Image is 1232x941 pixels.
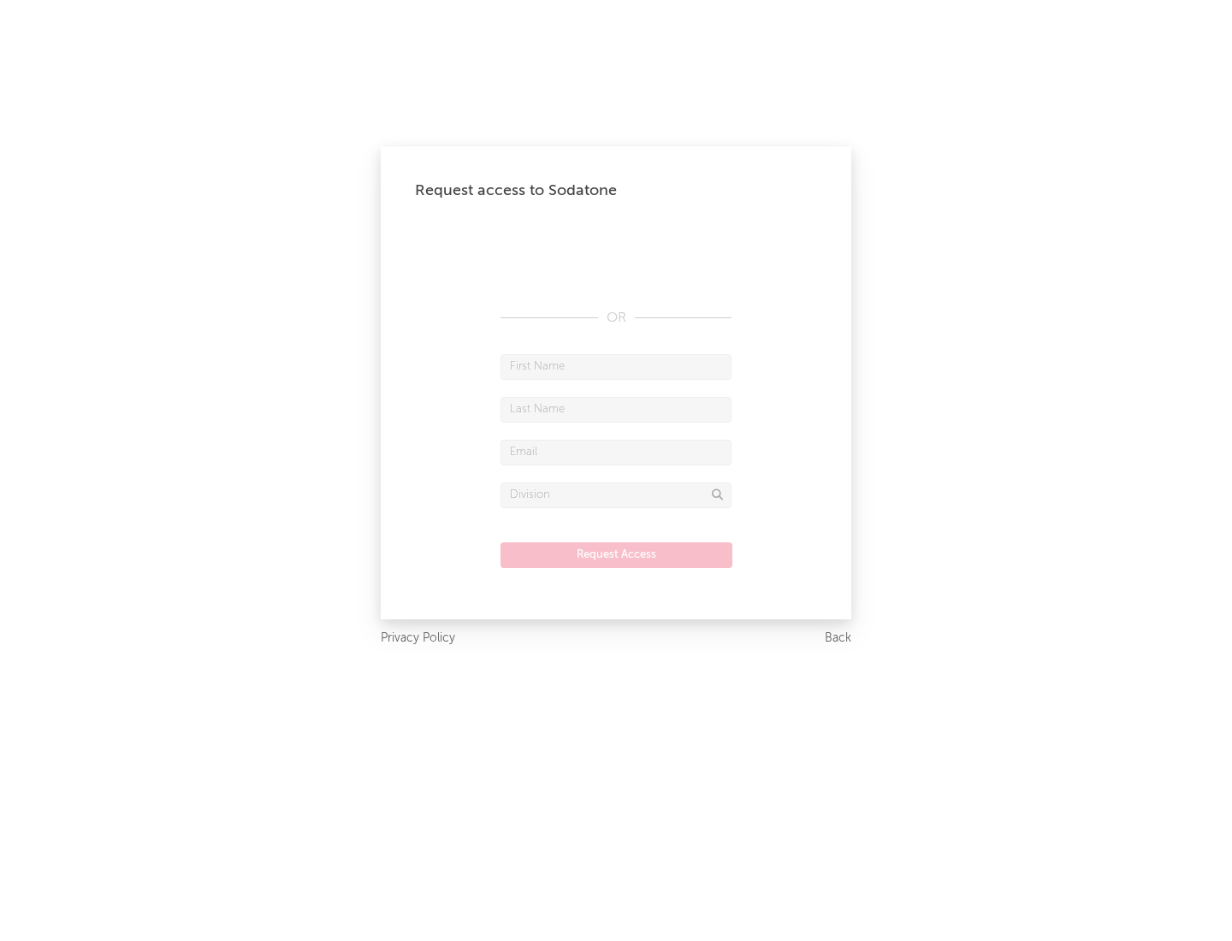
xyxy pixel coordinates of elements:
a: Privacy Policy [381,628,455,649]
input: Last Name [500,397,731,423]
div: OR [500,308,731,328]
button: Request Access [500,542,732,568]
input: Division [500,482,731,508]
input: Email [500,440,731,465]
input: First Name [500,354,731,380]
div: Request access to Sodatone [415,181,817,201]
a: Back [825,628,851,649]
